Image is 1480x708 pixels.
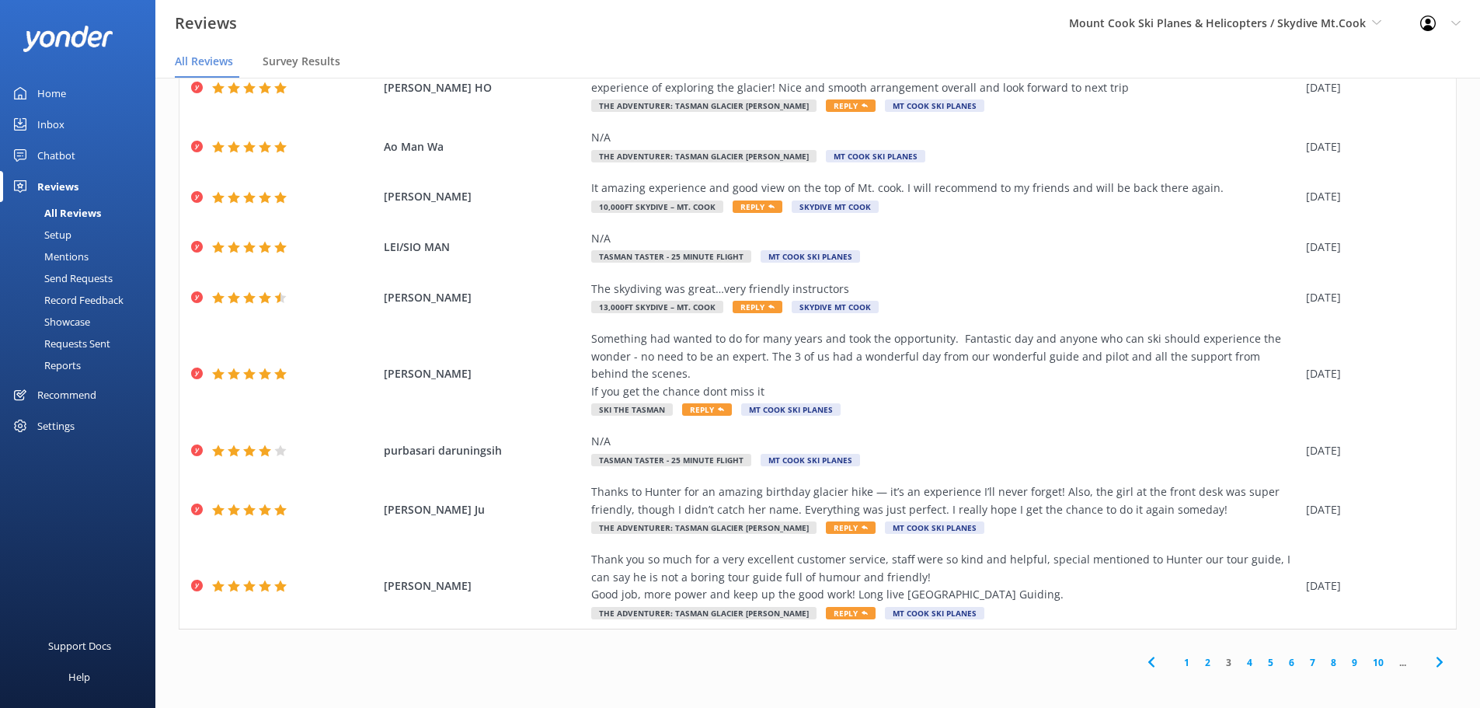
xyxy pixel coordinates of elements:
[1260,655,1281,670] a: 5
[591,301,723,313] span: 13,000ft Skydive – Mt. Cook
[591,150,817,162] span: The Adventurer: Tasman Glacier [PERSON_NAME]
[1176,655,1197,670] a: 1
[384,577,584,595] span: [PERSON_NAME]
[9,267,113,289] div: Send Requests
[591,454,751,466] span: Tasman Taster - 25 minute flight
[1239,655,1260,670] a: 4
[733,301,782,313] span: Reply
[9,267,155,289] a: Send Requests
[1344,655,1365,670] a: 9
[591,433,1298,450] div: N/A
[37,379,96,410] div: Recommend
[384,365,584,382] span: [PERSON_NAME]
[591,61,1298,96] div: Our coach [PERSON_NAME] is really professional, informative and helpful. Glad to have his guidanc...
[37,140,75,171] div: Chatbot
[682,403,732,416] span: Reply
[885,607,984,619] span: Mt Cook Ski Planes
[37,410,75,441] div: Settings
[1306,577,1436,595] div: [DATE]
[9,354,81,376] div: Reports
[23,26,113,51] img: yonder-white-logo.png
[1391,655,1414,670] span: ...
[591,403,673,416] span: Ski the Tasman
[37,171,78,202] div: Reviews
[1306,239,1436,256] div: [DATE]
[9,311,90,333] div: Showcase
[9,311,155,333] a: Showcase
[9,333,155,354] a: Requests Sent
[1306,365,1436,382] div: [DATE]
[885,521,984,534] span: Mt Cook Ski Planes
[591,330,1298,400] div: Something had wanted to do for many years and took the opportunity. Fantastic day and anyone who ...
[591,483,1298,518] div: Thanks to Hunter for an amazing birthday glacier hike — it’s an experience I’ll never forget! Als...
[1306,188,1436,205] div: [DATE]
[1306,79,1436,96] div: [DATE]
[761,454,860,466] span: Mt Cook Ski Planes
[1306,289,1436,306] div: [DATE]
[591,607,817,619] span: The Adventurer: Tasman Glacier [PERSON_NAME]
[591,521,817,534] span: The Adventurer: Tasman Glacier [PERSON_NAME]
[9,202,101,224] div: All Reviews
[9,202,155,224] a: All Reviews
[826,521,876,534] span: Reply
[1218,655,1239,670] a: 3
[1069,16,1366,30] span: Mount Cook Ski Planes & Helicopters / Skydive Mt.Cook
[826,99,876,112] span: Reply
[384,79,584,96] span: [PERSON_NAME] HO
[733,201,782,213] span: Reply
[591,180,1298,197] div: It amazing experience and good view on the top of Mt. cook. I will recommend to my friends and wi...
[175,11,237,36] h3: Reviews
[9,333,110,354] div: Requests Sent
[1306,138,1436,155] div: [DATE]
[1365,655,1391,670] a: 10
[826,150,925,162] span: Mt Cook Ski Planes
[792,201,879,213] span: Skydive Mt Cook
[591,281,1298,298] div: The skydiving was great…very friendly instructors
[37,78,66,109] div: Home
[384,188,584,205] span: [PERSON_NAME]
[885,99,984,112] span: Mt Cook Ski Planes
[9,289,124,311] div: Record Feedback
[741,403,841,416] span: Mt Cook Ski Planes
[263,54,340,69] span: Survey Results
[591,99,817,112] span: The Adventurer: Tasman Glacier [PERSON_NAME]
[48,630,111,661] div: Support Docs
[792,301,879,313] span: Skydive Mt Cook
[9,246,89,267] div: Mentions
[175,54,233,69] span: All Reviews
[761,250,860,263] span: Mt Cook Ski Planes
[1281,655,1302,670] a: 6
[591,129,1298,146] div: N/A
[9,289,155,311] a: Record Feedback
[826,607,876,619] span: Reply
[9,354,155,376] a: Reports
[9,246,155,267] a: Mentions
[384,239,584,256] span: LEI/SIO MAN
[591,230,1298,247] div: N/A
[9,224,71,246] div: Setup
[384,138,584,155] span: Ao Man Wa
[591,201,723,213] span: 10,000ft Skydive – Mt. Cook
[1323,655,1344,670] a: 8
[384,501,584,518] span: [PERSON_NAME] Ju
[591,250,751,263] span: Tasman Taster - 25 minute flight
[37,109,64,140] div: Inbox
[1306,442,1436,459] div: [DATE]
[9,224,155,246] a: Setup
[1302,655,1323,670] a: 7
[384,289,584,306] span: [PERSON_NAME]
[591,551,1298,603] div: Thank you so much for a very excellent customer service, staff were so kind and helpful, special ...
[1197,655,1218,670] a: 2
[384,442,584,459] span: purbasari daruningsih
[1306,501,1436,518] div: [DATE]
[68,661,90,692] div: Help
